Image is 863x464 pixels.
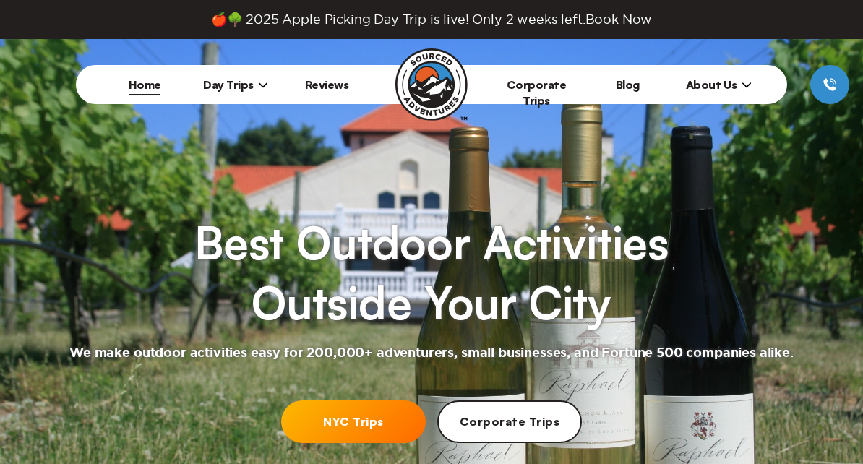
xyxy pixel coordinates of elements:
a: Reviews [305,77,349,92]
a: NYC Trips [281,400,426,443]
img: Sourced Adventures company logo [395,48,468,121]
a: Corporate Trips [437,400,582,443]
a: Home [129,77,161,92]
span: About Us [686,77,752,92]
h1: Best Outdoor Activities Outside Your City [194,212,669,333]
a: Corporate Trips [507,77,567,108]
span: 🍎🌳 2025 Apple Picking Day Trip is live! Only 2 weeks left. [211,12,652,27]
a: Blog [616,77,640,92]
span: Day Trips [203,77,268,92]
span: Book Now [585,12,653,26]
h2: We make outdoor activities easy for 200,000+ adventurers, small businesses, and Fortune 500 compa... [69,345,794,362]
